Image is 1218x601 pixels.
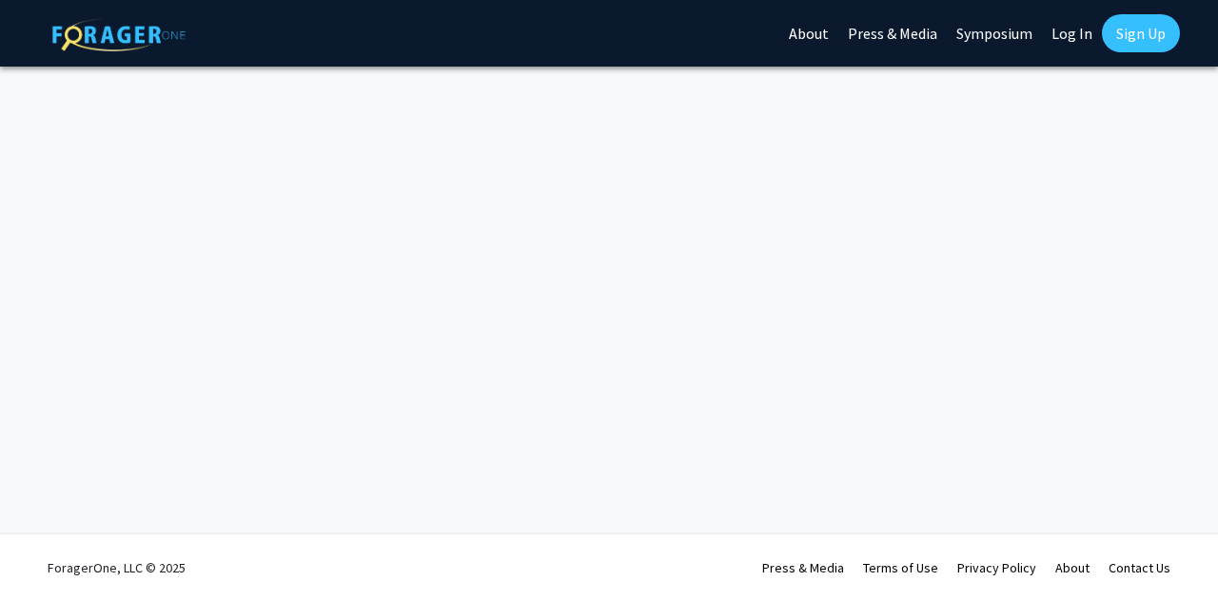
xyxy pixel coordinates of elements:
a: Contact Us [1109,559,1170,576]
a: Sign Up [1102,14,1180,52]
div: ForagerOne, LLC © 2025 [48,534,186,601]
img: ForagerOne Logo [52,18,186,51]
a: Terms of Use [863,559,938,576]
a: Press & Media [762,559,844,576]
a: Privacy Policy [957,559,1036,576]
a: About [1055,559,1090,576]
